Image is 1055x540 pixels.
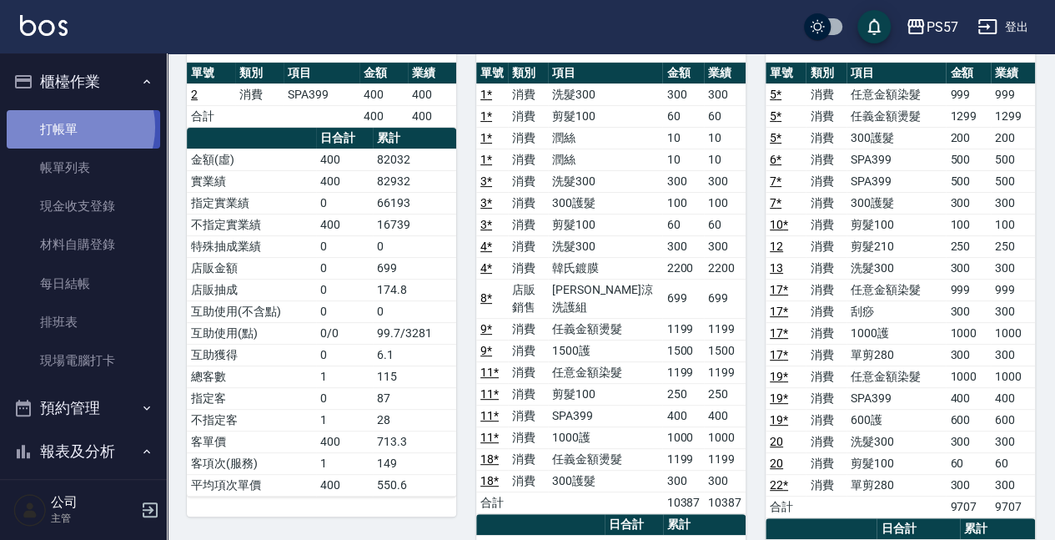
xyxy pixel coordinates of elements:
td: 999 [991,279,1035,300]
td: 消費 [806,149,846,170]
td: 消費 [806,344,846,366]
td: 消費 [235,83,284,105]
td: 任意金額染髮 [847,279,947,300]
td: 300護髮 [847,192,947,214]
th: 業績 [408,63,456,84]
a: 20 [770,457,783,470]
td: 平均項次單價 [187,474,316,496]
th: 累計 [960,518,1035,540]
td: 消費 [806,235,846,257]
td: 洗髮300 [548,235,662,257]
td: 400 [991,387,1035,409]
td: 66193 [373,192,456,214]
table: a dense table [476,63,746,514]
td: 消費 [508,470,548,492]
td: 300 [704,83,746,105]
td: 300 [704,170,746,192]
td: 400 [946,387,990,409]
td: SPA399 [548,405,662,426]
a: 材料自購登錄 [7,225,160,264]
td: 0 [316,192,373,214]
td: 互助使用(不含點) [187,300,316,322]
table: a dense table [187,63,456,128]
td: 1 [316,409,373,431]
td: 消費 [806,474,846,496]
td: 消費 [508,257,548,279]
td: 消費 [508,105,548,127]
th: 金額 [662,63,704,84]
th: 日合計 [605,514,663,536]
td: 400 [408,83,456,105]
td: 1500 [662,340,704,361]
td: 60 [704,105,746,127]
td: 消費 [508,235,548,257]
td: 總客數 [187,366,316,387]
td: 消費 [806,192,846,214]
td: 0 [316,279,373,300]
td: 28 [373,409,456,431]
td: [PERSON_NAME]涼洗護組 [548,279,662,318]
td: 250 [946,235,990,257]
td: 300 [991,192,1035,214]
td: 消費 [806,409,846,431]
td: 6.1 [373,344,456,366]
td: 消費 [508,405,548,426]
td: 100 [946,214,990,235]
td: 9707 [991,496,1035,517]
td: 消費 [508,214,548,235]
td: 剪髮100 [548,214,662,235]
td: 400 [316,149,373,170]
a: 13 [770,261,783,275]
td: 250 [991,235,1035,257]
td: 消費 [806,127,846,149]
a: 每日結帳 [7,265,160,303]
td: 0 [316,344,373,366]
a: 現金收支登錄 [7,187,160,225]
th: 日合計 [316,128,373,149]
td: 60 [991,452,1035,474]
td: 1299 [946,105,990,127]
td: 500 [946,149,990,170]
td: 1500護 [548,340,662,361]
button: PS57 [899,10,964,44]
td: 300 [662,170,704,192]
td: 10387 [662,492,704,513]
th: 單號 [476,63,508,84]
td: 1500 [704,340,746,361]
td: 600 [946,409,990,431]
h5: 公司 [51,494,136,511]
td: 300 [991,344,1035,366]
td: SPA399 [847,387,947,409]
td: 潤絲 [548,127,662,149]
td: 店販金額 [187,257,316,279]
button: 預約管理 [7,386,160,430]
td: 韓氏鍍膜 [548,257,662,279]
td: 300 [946,257,990,279]
td: 999 [946,279,990,300]
td: 單剪280 [847,344,947,366]
th: 日合計 [877,518,959,540]
td: 149 [373,452,456,474]
td: 1199 [662,448,704,470]
td: SPA399 [284,83,359,105]
td: 400 [359,105,408,127]
td: 互助使用(點) [187,322,316,344]
td: 300 [946,192,990,214]
button: save [857,10,891,43]
th: 金額 [359,63,408,84]
td: 550.6 [373,474,456,496]
td: 115 [373,366,456,387]
td: 1000護 [847,322,947,344]
a: 帳單列表 [7,149,160,187]
td: 400 [662,405,704,426]
td: 店販銷售 [508,279,548,318]
td: 單剪280 [847,474,947,496]
td: 特殊抽成業績 [187,235,316,257]
img: Person [13,493,47,527]
td: 消費 [806,83,846,105]
td: 1199 [704,361,746,383]
img: Logo [20,15,68,36]
td: 金額(虛) [187,149,316,170]
td: 400 [316,170,373,192]
a: 現場電腦打卡 [7,341,160,380]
